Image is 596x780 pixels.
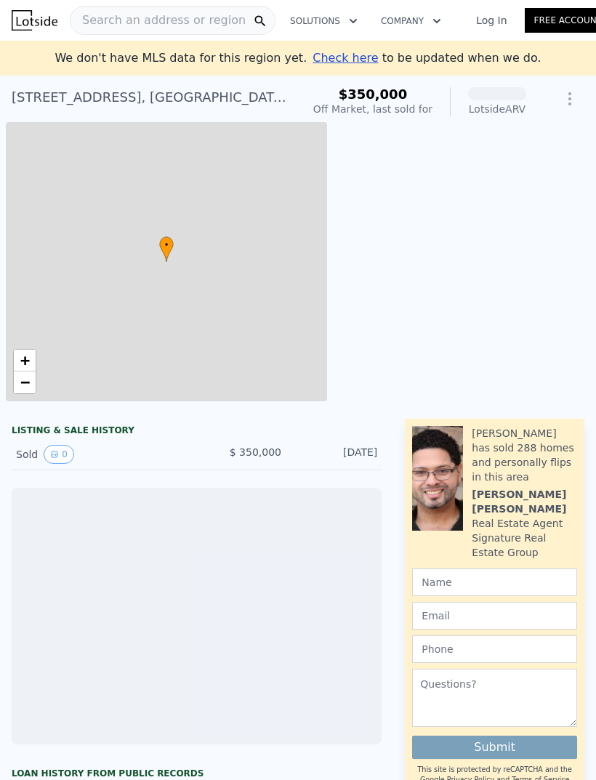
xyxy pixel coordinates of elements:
span: + [20,351,30,369]
div: [PERSON_NAME] [PERSON_NAME] [472,487,577,516]
div: Lotside ARV [468,102,526,116]
img: Lotside [12,10,57,31]
a: Log In [459,13,524,28]
div: to be updated when we do. [313,49,541,67]
div: • [159,236,174,262]
button: Submit [412,736,577,759]
button: Company [369,8,453,34]
div: [DATE] [293,445,377,464]
div: [PERSON_NAME] has sold 288 homes and personally flips in this area [472,426,577,484]
div: Signature Real Estate Group [472,531,577,560]
span: $350,000 [339,87,408,102]
div: We don't have MLS data for this region yet. [55,49,541,67]
div: [STREET_ADDRESS] , [GEOGRAPHIC_DATA] , NV 89511 [12,87,290,108]
input: Email [412,602,577,630]
a: Zoom in [14,350,36,371]
input: Phone [412,635,577,663]
div: LISTING & SALE HISTORY [12,425,382,439]
div: Real Estate Agent [472,516,563,531]
span: − [20,373,30,391]
input: Name [412,568,577,596]
button: Show Options [555,84,584,113]
div: Off Market, last sold for [313,102,432,116]
button: View historical data [44,445,74,464]
span: $ 350,000 [230,446,281,458]
button: Solutions [278,8,369,34]
a: Zoom out [14,371,36,393]
div: Sold [16,445,185,464]
span: Check here [313,51,378,65]
span: • [159,238,174,252]
span: Search an address or region [71,12,246,29]
div: Loan history from public records [12,768,382,779]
